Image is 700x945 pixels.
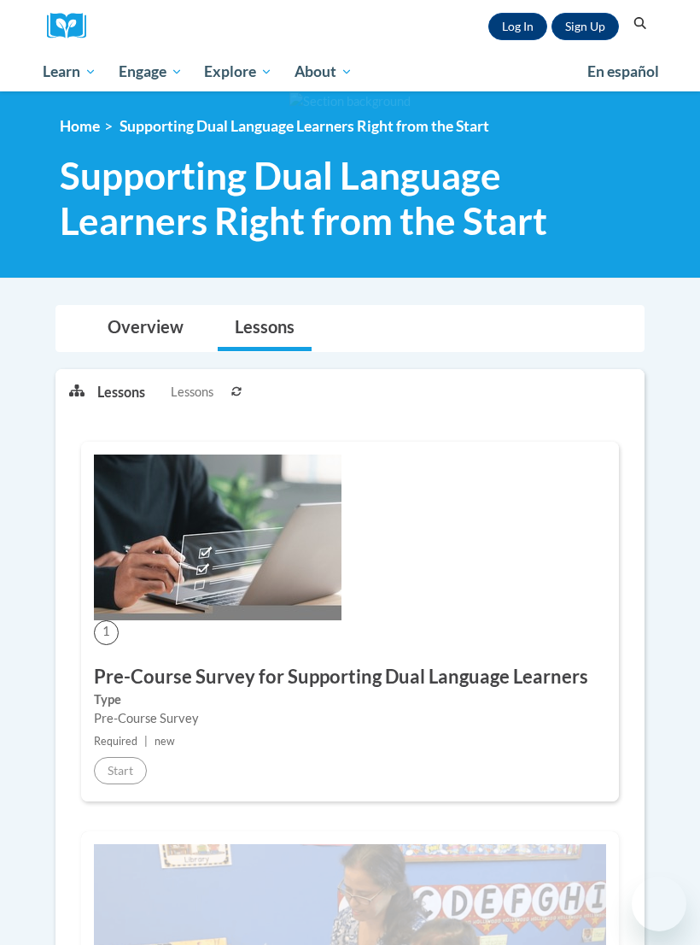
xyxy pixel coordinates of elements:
[94,620,119,645] span: 1
[94,735,137,748] span: Required
[32,52,108,91] a: Learn
[295,62,353,82] span: About
[171,383,213,402] span: Lessons
[204,62,272,82] span: Explore
[94,455,341,620] img: Course Image
[30,52,670,91] div: Main menu
[119,62,183,82] span: Engage
[60,117,100,135] a: Home
[627,14,653,34] button: Search
[218,306,312,351] a: Lessons
[97,383,145,402] p: Lessons
[144,735,148,748] span: |
[120,117,489,135] span: Supporting Dual Language Learners Right from the Start
[94,709,606,728] div: Pre-Course Survey
[47,13,98,39] img: Logo brand
[193,52,283,91] a: Explore
[108,52,194,91] a: Engage
[94,757,147,784] button: Start
[60,153,649,244] span: Supporting Dual Language Learners Right from the Start
[94,690,606,709] label: Type
[289,92,411,111] img: Section background
[155,735,175,748] span: new
[488,13,547,40] a: Log In
[587,62,659,80] span: En español
[47,13,98,39] a: Cox Campus
[576,54,670,90] a: En español
[551,13,619,40] a: Register
[43,62,96,82] span: Learn
[632,877,686,931] iframe: Button to launch messaging window
[94,664,606,690] h3: Pre-Course Survey for Supporting Dual Language Learners
[90,306,201,351] a: Overview
[283,52,364,91] a: About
